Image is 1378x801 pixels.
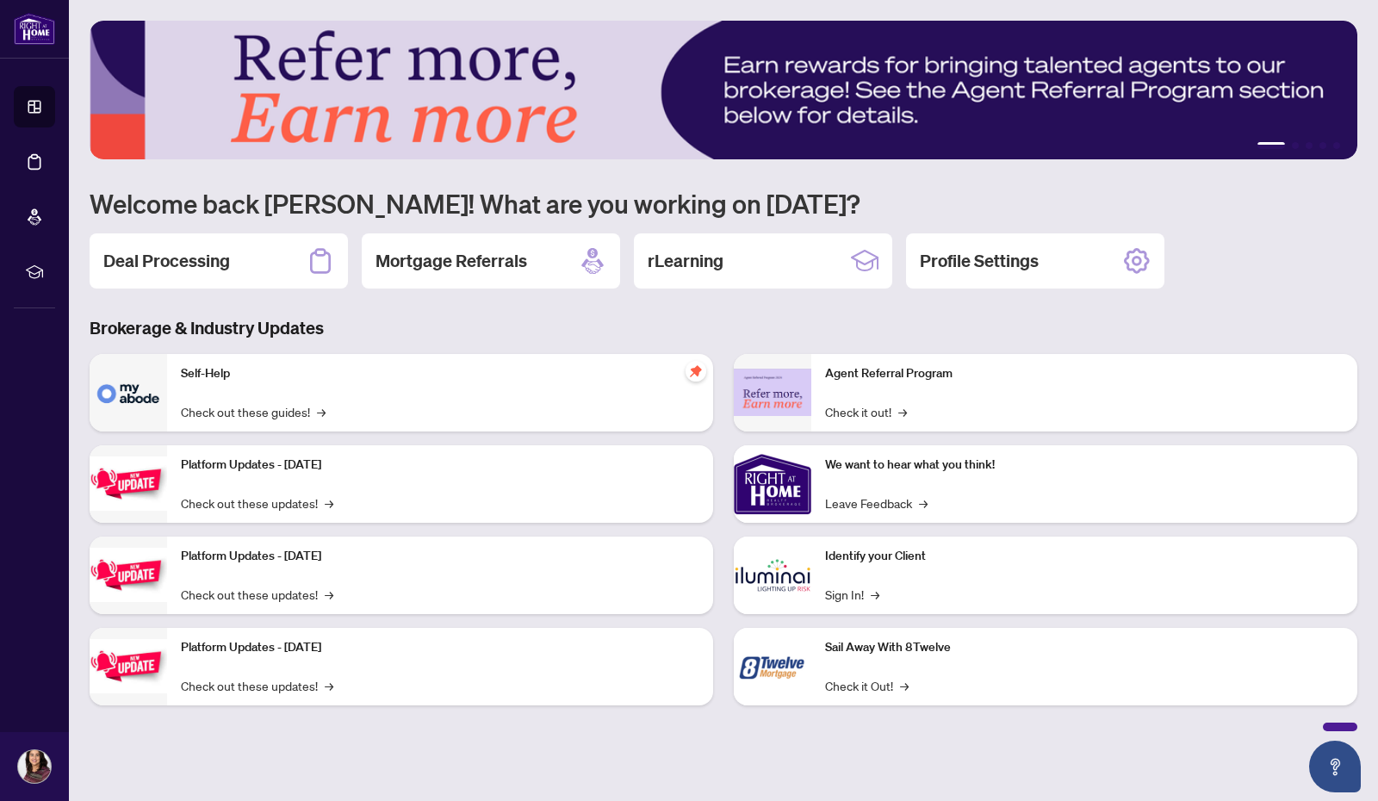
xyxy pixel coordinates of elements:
span: → [325,585,333,604]
span: → [919,494,928,512]
span: → [898,402,907,421]
img: Profile Icon [18,750,51,783]
a: Check out these updates!→ [181,585,333,604]
h2: rLearning [648,249,723,273]
h2: Deal Processing [103,249,230,273]
img: Platform Updates - July 21, 2025 [90,456,167,511]
img: We want to hear what you think! [734,445,811,523]
a: Check out these guides!→ [181,402,326,421]
p: Platform Updates - [DATE] [181,456,699,475]
span: → [325,494,333,512]
p: Agent Referral Program [825,364,1344,383]
p: Platform Updates - [DATE] [181,638,699,657]
p: Sail Away With 8Twelve [825,638,1344,657]
button: 3 [1306,142,1313,149]
h2: Mortgage Referrals [376,249,527,273]
a: Check out these updates!→ [181,494,333,512]
img: Slide 0 [90,21,1357,159]
img: Self-Help [90,354,167,432]
span: pushpin [686,361,706,382]
p: Identify your Client [825,547,1344,566]
a: Check it out!→ [825,402,907,421]
img: Identify your Client [734,537,811,614]
p: Self-Help [181,364,699,383]
img: Agent Referral Program [734,369,811,416]
h2: Profile Settings [920,249,1039,273]
span: → [871,585,879,604]
p: Platform Updates - [DATE] [181,547,699,566]
a: Check it Out!→ [825,676,909,695]
button: 4 [1319,142,1326,149]
img: Platform Updates - June 23, 2025 [90,639,167,693]
img: Sail Away With 8Twelve [734,628,811,705]
span: → [325,676,333,695]
img: logo [14,13,55,45]
p: We want to hear what you think! [825,456,1344,475]
button: 2 [1292,142,1299,149]
a: Sign In!→ [825,585,879,604]
h1: Welcome back [PERSON_NAME]! What are you working on [DATE]? [90,187,1357,220]
a: Check out these updates!→ [181,676,333,695]
button: 5 [1333,142,1340,149]
img: Platform Updates - July 8, 2025 [90,548,167,602]
button: Open asap [1309,741,1361,792]
h3: Brokerage & Industry Updates [90,316,1357,340]
span: → [900,676,909,695]
button: 1 [1257,142,1285,149]
a: Leave Feedback→ [825,494,928,512]
span: → [317,402,326,421]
